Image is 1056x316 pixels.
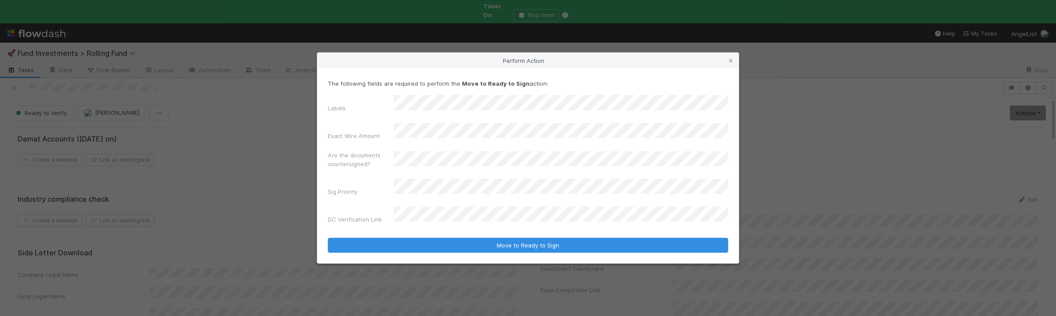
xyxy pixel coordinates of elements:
label: Are the documents countersigned? [328,151,394,168]
label: Labels [328,104,346,113]
label: DC Verification Link [328,215,382,224]
button: Move to Ready to Sign [328,238,728,253]
strong: Move to Ready to Sign [462,80,530,87]
label: Sig Priority [328,187,357,196]
p: The following fields are required to perform the action: [328,79,728,88]
label: Exact Wire Amount [328,131,380,140]
div: Perform Action [317,53,739,69]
